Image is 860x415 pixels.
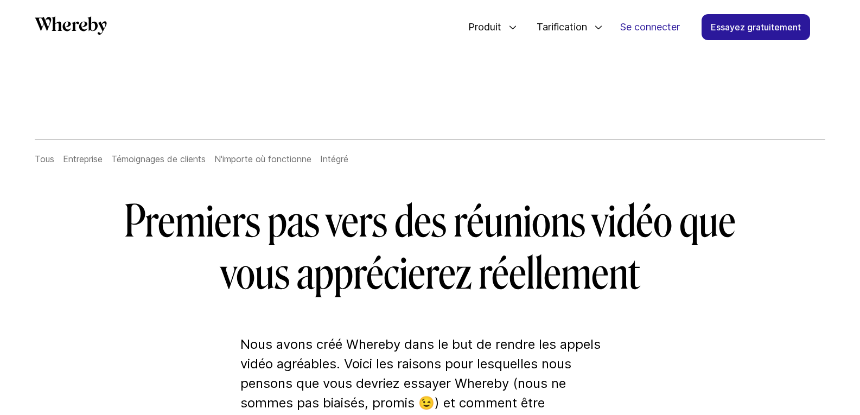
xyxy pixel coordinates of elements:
a: Essayez gratuitement [702,14,810,40]
font: Tarification [537,21,587,33]
svg: Par lequel [35,16,107,35]
font: Premiers pas vers des réunions vidéo que vous apprécierez réellement [124,196,736,300]
a: Tous [35,154,54,164]
a: Témoignages de clients [111,154,206,164]
a: N'importe où fonctionne [214,154,311,164]
font: Produit [468,21,501,33]
a: Intégré [320,154,348,164]
font: Se connecter [620,21,680,33]
a: Par lequel [35,16,107,39]
a: Se connecter [611,15,689,40]
font: Essayez gratuitement [711,22,801,33]
a: Entreprise [63,154,103,164]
